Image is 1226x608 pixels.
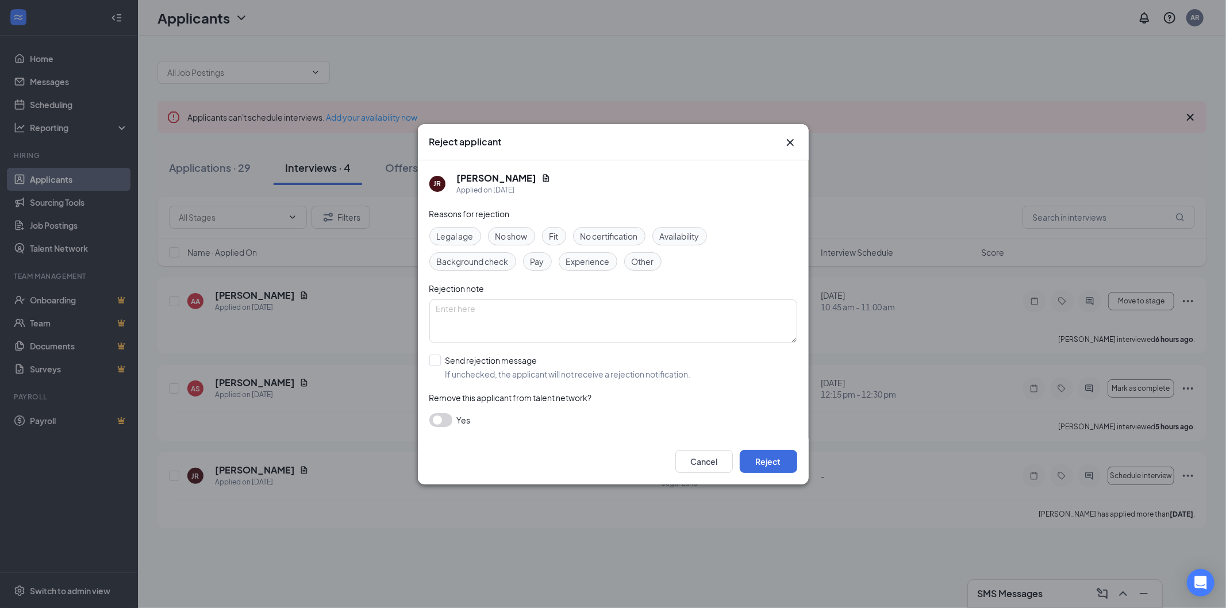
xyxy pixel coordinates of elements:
[566,255,610,268] span: Experience
[632,255,654,268] span: Other
[495,230,528,243] span: No show
[783,136,797,149] button: Close
[437,230,474,243] span: Legal age
[457,184,551,196] div: Applied on [DATE]
[1187,569,1215,597] div: Open Intercom Messenger
[675,450,733,473] button: Cancel
[740,450,797,473] button: Reject
[660,230,700,243] span: Availability
[429,283,485,294] span: Rejection note
[541,174,551,183] svg: Document
[581,230,638,243] span: No certification
[457,413,471,427] span: Yes
[437,255,509,268] span: Background check
[433,179,441,188] div: JR
[429,136,502,148] h3: Reject applicant
[429,209,510,219] span: Reasons for rejection
[531,255,544,268] span: Pay
[549,230,559,243] span: Fit
[783,136,797,149] svg: Cross
[429,392,592,403] span: Remove this applicant from talent network?
[457,172,537,184] h5: [PERSON_NAME]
